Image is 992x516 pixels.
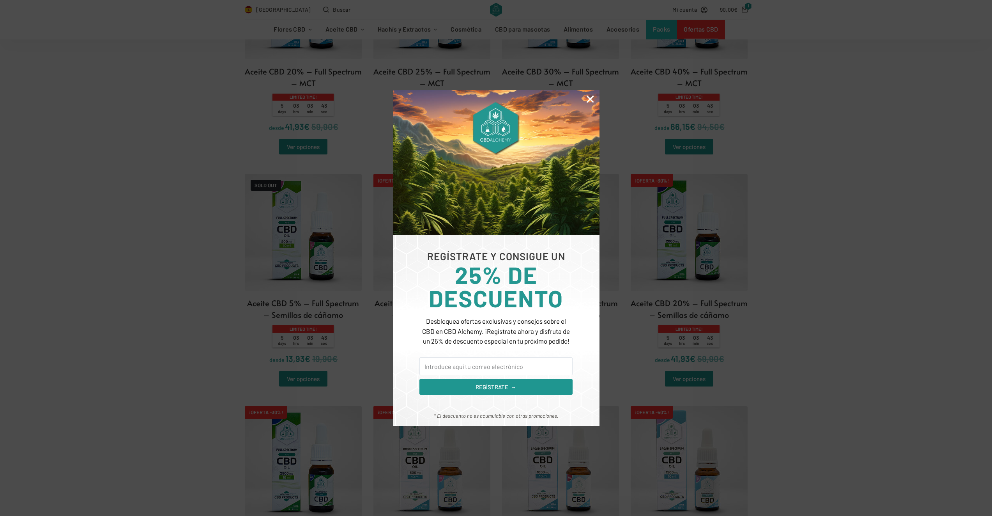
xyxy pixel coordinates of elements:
input: Introduce aquí tu correo electrónico [419,357,572,375]
h3: 25% DE DESCUENTO [419,263,572,310]
a: Close [585,94,595,104]
p: Desbloquea ofertas exclusivas y consejos sobre el CBD en CBD Alchemy. ¡Regístrate ahora y disfrut... [419,316,572,346]
span: REGÍSTRATE → [476,383,516,392]
button: REGÍSTRATE → [419,379,572,395]
em: * El descuento no es acumulable con otras promociones. [434,413,559,419]
h6: REGÍSTRATE Y CONSIGUE UN [419,251,572,261]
